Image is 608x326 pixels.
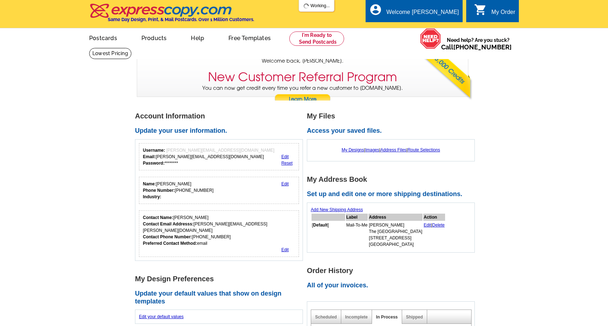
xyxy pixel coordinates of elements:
[281,154,289,159] a: Edit
[311,207,363,212] a: Add New Shipping Address
[368,222,423,248] td: [PERSON_NAME] The [GEOGRAPHIC_DATA] [STREET_ADDRESS] [GEOGRAPHIC_DATA]
[281,181,289,186] a: Edit
[311,143,471,157] div: | | |
[143,148,165,153] strong: Username:
[135,112,307,120] h1: Account Information
[143,194,161,199] strong: Industry:
[407,147,440,152] a: Route Selections
[143,181,156,186] strong: Name:
[303,3,309,9] img: loading...
[424,223,431,228] a: Edit
[108,17,254,22] h4: Same Day Design, Print, & Mail Postcards. Over 1 Million Customers.
[423,214,445,221] th: Action
[143,222,194,227] strong: Contact Email Addresss:
[386,9,459,19] div: Welcome [PERSON_NAME]
[135,290,307,305] h2: Update your default values that show on design templates
[312,222,345,248] td: [ ]
[474,3,487,16] i: shopping_cart
[432,223,445,228] a: Delete
[307,282,479,289] h2: All of your invoices.
[139,143,299,170] div: Your login information.
[368,214,423,221] th: Address
[346,222,368,248] td: Mail-To-Me
[143,161,165,166] strong: Password:
[166,148,274,153] span: [PERSON_NAME][EMAIL_ADDRESS][DOMAIN_NAME]
[143,147,274,166] div: [PERSON_NAME][EMAIL_ADDRESS][DOMAIN_NAME] ********
[139,177,299,204] div: Your personal details.
[491,9,515,19] div: My Order
[315,315,337,320] a: Scheduled
[135,275,307,283] h1: My Design Preferences
[143,215,173,220] strong: Contact Name:
[78,29,129,46] a: Postcards
[217,29,282,46] a: Free Templates
[307,112,479,120] h1: My Files
[406,315,423,320] a: Shipped
[369,3,382,16] i: account_circle
[139,210,299,257] div: Who should we contact regarding order issues?
[143,154,156,159] strong: Email:
[130,29,178,46] a: Products
[307,176,479,183] h1: My Address Book
[346,214,368,221] th: Label
[365,147,379,152] a: Images
[420,28,441,49] img: help
[137,84,468,105] p: You can now get credit every time you refer a new customer to [DOMAIN_NAME].
[307,267,479,274] h1: Order History
[143,234,192,239] strong: Contact Phone Number:
[441,37,515,51] span: Need help? Are you stuck?
[139,314,184,319] a: Edit your default values
[281,161,293,166] a: Reset
[281,247,289,252] a: Edit
[453,43,512,51] a: [PHONE_NUMBER]
[89,9,254,22] a: Same Day Design, Print, & Mail Postcards. Over 1 Million Customers.
[143,214,295,247] div: [PERSON_NAME] [PERSON_NAME][EMAIL_ADDRESS][PERSON_NAME][DOMAIN_NAME] [PHONE_NUMBER] email
[380,147,406,152] a: Address Files
[208,70,397,84] h3: New Customer Referral Program
[307,127,479,135] h2: Access your saved files.
[143,181,213,200] div: [PERSON_NAME] [PHONE_NUMBER]
[376,315,398,320] a: In Process
[342,147,364,152] a: My Designs
[274,94,331,105] a: Learn More
[143,241,197,246] strong: Preferred Contact Method:
[262,57,343,65] span: Welcome back, [PERSON_NAME].
[345,315,368,320] a: Incomplete
[441,43,512,51] span: Call
[179,29,216,46] a: Help
[474,8,515,17] a: shopping_cart My Order
[143,188,175,193] strong: Phone Number:
[135,127,307,135] h2: Update your user information.
[423,222,445,248] td: |
[313,223,328,228] b: Default
[307,190,479,198] h2: Set up and edit one or more shipping destinations.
